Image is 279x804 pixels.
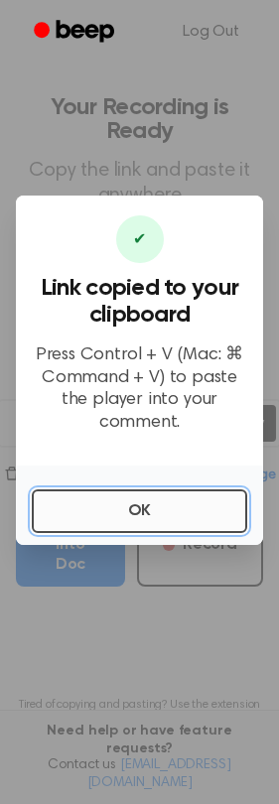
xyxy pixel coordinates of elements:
a: Beep [20,13,132,52]
div: ✔ [116,215,164,263]
button: OK [32,489,247,533]
p: Press Control + V (Mac: ⌘ Command + V) to paste the player into your comment. [32,344,247,434]
a: Log Out [163,8,259,56]
h3: Link copied to your clipboard [32,275,247,329]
